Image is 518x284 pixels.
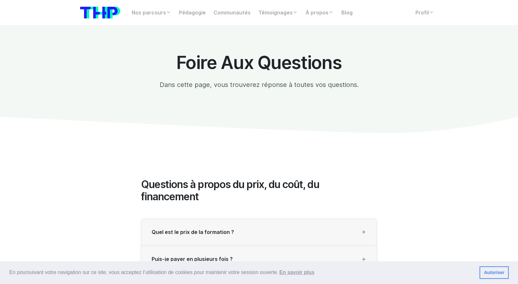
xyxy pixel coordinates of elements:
[480,266,509,279] a: dismiss cookie message
[210,6,255,19] a: Communautés
[152,229,234,235] span: Quel est le prix de la formation ?
[128,6,175,19] a: Nos parcours
[141,178,377,203] h2: Questions à propos du prix, du coût, du financement
[152,256,233,262] span: Puis-je payer en plusieurs fois ?
[9,268,474,277] span: En poursuivant votre navigation sur ce site, vous acceptez l’utilisation de cookies pour mainteni...
[255,6,302,19] a: Témoignages
[141,53,377,73] h1: Foire Aux Questions
[141,80,377,90] p: Dans cette page, vous trouverez réponse à toutes vos questions.
[175,6,210,19] a: Pédagogie
[338,6,356,19] a: Blog
[302,6,338,19] a: À propos
[412,6,438,19] a: Profil
[80,7,120,19] img: logo
[278,268,315,277] a: learn more about cookies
